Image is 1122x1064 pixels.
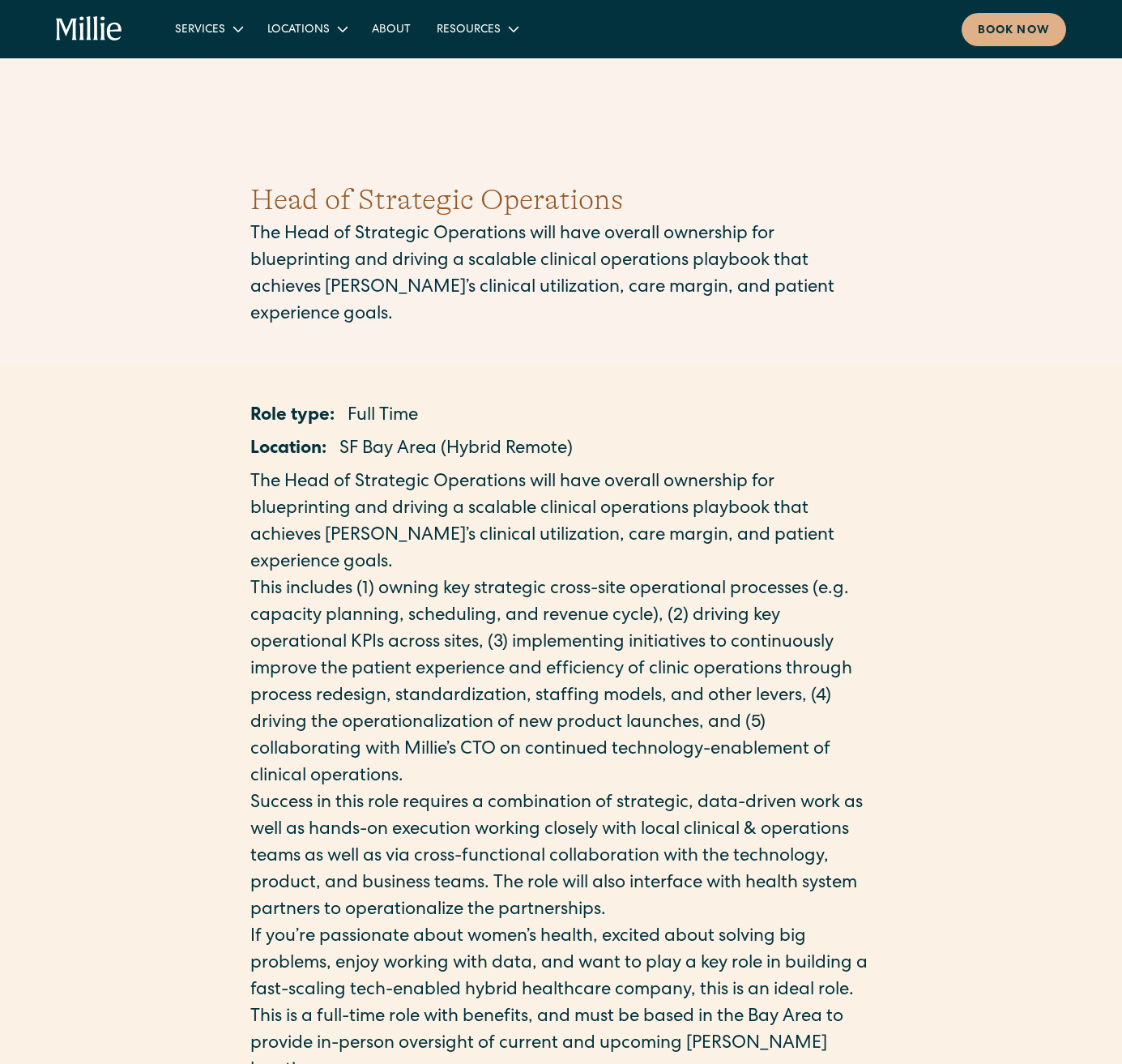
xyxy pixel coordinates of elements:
a: Book now [962,13,1066,46]
div: Locations [267,22,330,39]
p: Location: [250,437,326,464]
div: Services [162,15,254,42]
p: The Head of Strategic Operations will have overall ownership for blueprinting and driving a scala... [250,470,872,577]
h1: Head of Strategic Operations [250,178,872,222]
div: Resources [424,15,530,42]
p: Full Time [348,404,418,430]
a: About [359,15,424,42]
div: Services [175,22,225,39]
p: Success in this role requires a combination of strategic, data-driven work as well as hands-on ex... [250,791,872,925]
p: The Head of Strategic Operations will have overall ownership for blueprinting and driving a scala... [250,222,872,329]
div: Resources [437,22,501,39]
div: Locations [254,15,359,42]
p: Role type: [250,404,335,430]
div: Book now [978,23,1050,40]
p: SF Bay Area (Hybrid Remote) [339,437,573,464]
a: home [56,16,122,42]
p: This includes (1) owning key strategic cross-site operational processes (e.g. capacity planning, ... [250,577,872,791]
p: If you’re passionate about women’s health, excited about solving big problems, enjoy working with... [250,925,872,1005]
